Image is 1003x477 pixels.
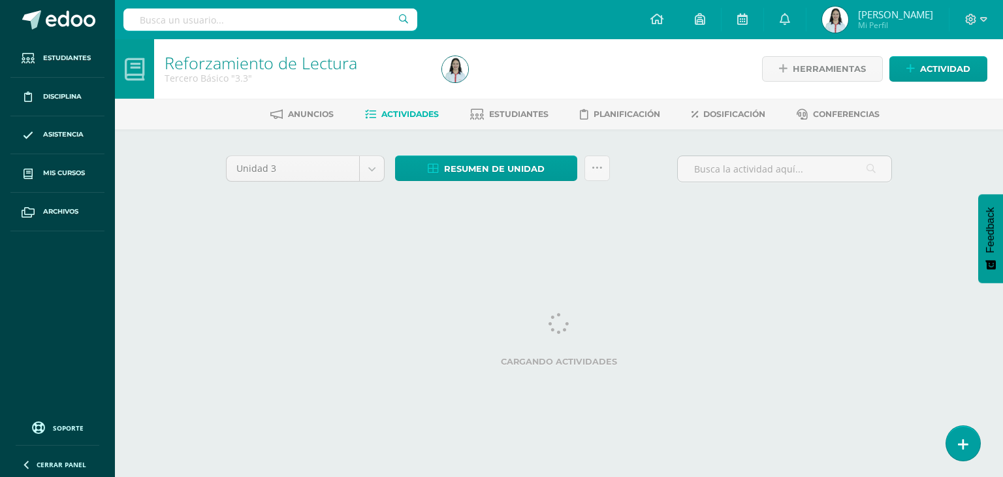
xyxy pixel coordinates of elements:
a: Soporte [16,418,99,436]
a: Unidad 3 [227,156,384,181]
span: Resumen de unidad [444,157,545,181]
h1: Reforzamiento de Lectura [165,54,426,72]
img: dc1ec937832883e215a6bf5b4552f556.png [822,7,848,33]
span: Cerrar panel [37,460,86,469]
a: Actividad [889,56,987,82]
a: Mis cursos [10,154,104,193]
span: Actividad [920,57,970,81]
span: Conferencias [813,109,880,119]
span: Dosificación [703,109,765,119]
span: Anuncios [288,109,334,119]
input: Busca la actividad aquí... [678,156,891,182]
a: Resumen de unidad [395,156,577,181]
a: Reforzamiento de Lectura [165,52,357,74]
input: Busca un usuario... [123,8,417,31]
span: Unidad 3 [236,156,349,181]
a: Asistencia [10,116,104,155]
a: Disciplina [10,78,104,116]
a: Estudiantes [10,39,104,78]
span: Disciplina [43,91,82,102]
a: Actividades [365,104,439,125]
a: Planificación [580,104,660,125]
span: Soporte [53,423,84,433]
div: Tercero Básico '3.3' [165,72,426,84]
span: [PERSON_NAME] [858,8,933,21]
button: Feedback - Mostrar encuesta [978,194,1003,283]
a: Herramientas [762,56,883,82]
a: Archivos [10,193,104,231]
a: Dosificación [692,104,765,125]
span: Feedback [985,207,996,253]
a: Anuncios [270,104,334,125]
a: Estudiantes [470,104,549,125]
span: Planificación [594,109,660,119]
span: Estudiantes [43,53,91,63]
span: Actividades [381,109,439,119]
label: Cargando actividades [226,357,892,367]
span: Herramientas [793,57,866,81]
span: Asistencia [43,129,84,140]
span: Estudiantes [489,109,549,119]
span: Mi Perfil [858,20,933,31]
a: Conferencias [797,104,880,125]
img: dc1ec937832883e215a6bf5b4552f556.png [442,56,468,82]
span: Archivos [43,206,78,217]
span: Mis cursos [43,168,85,178]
